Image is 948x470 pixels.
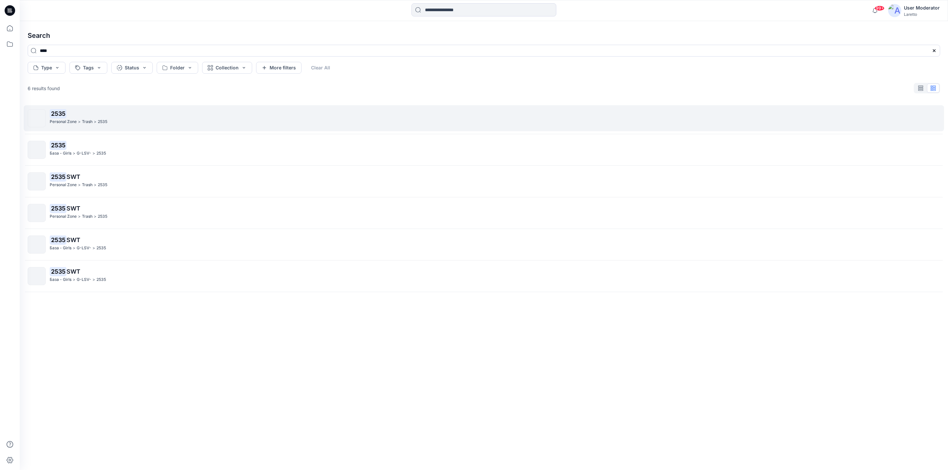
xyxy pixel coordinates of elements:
[73,150,75,157] p: >
[82,118,92,125] p: Trash
[24,263,944,289] a: 2535SWTБаза - Girls>G-LSV->2535
[50,235,66,244] mark: 2535
[94,213,96,220] p: >
[98,213,107,220] p: 2535
[22,26,945,45] h4: Search
[94,182,96,188] p: >
[94,118,96,125] p: >
[69,62,107,74] button: Tags
[24,137,944,163] a: 2535База - Girls>G-LSV->2535
[78,118,81,125] p: >
[50,172,66,181] mark: 2535
[98,182,107,188] p: 2535
[50,109,66,118] mark: 2535
[73,245,75,252] p: >
[77,276,91,283] p: G-LSV-
[77,245,91,252] p: G-LSV-
[904,12,940,17] div: Laretto
[111,62,153,74] button: Status
[96,245,106,252] p: 2535
[888,4,901,17] img: avatar
[202,62,252,74] button: Collection
[66,173,80,180] span: SWT
[92,245,95,252] p: >
[24,105,944,131] a: 2535Personal Zone>Trash>2535
[66,236,80,243] span: SWT
[256,62,302,74] button: More filters
[24,232,944,258] a: 2535SWTБаза - Girls>G-LSV->2535
[98,118,107,125] p: 2535
[66,205,80,212] span: SWT
[50,267,66,276] mark: 2535
[73,276,75,283] p: >
[875,6,884,11] span: 99+
[82,213,92,220] p: Trash
[157,62,198,74] button: Folder
[78,182,81,188] p: >
[50,276,71,283] p: База - Girls
[50,118,77,125] p: Personal Zone
[92,276,95,283] p: >
[78,213,81,220] p: >
[24,168,944,194] a: 2535SWTPersonal Zone>Trash>2535
[66,268,80,275] span: SWT
[50,150,71,157] p: База - Girls
[50,204,66,213] mark: 2535
[82,182,92,188] p: Trash
[28,62,66,74] button: Type
[92,150,95,157] p: >
[50,245,71,252] p: База - Girls
[50,182,77,188] p: Personal Zone
[96,150,106,157] p: 2535
[24,200,944,226] a: 2535SWTPersonal Zone>Trash>2535
[50,213,77,220] p: Personal Zone
[904,4,940,12] div: User Moderator
[50,140,66,150] mark: 2535
[28,85,60,92] p: 6 results found
[96,276,106,283] p: 2535
[77,150,91,157] p: G-LSV-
